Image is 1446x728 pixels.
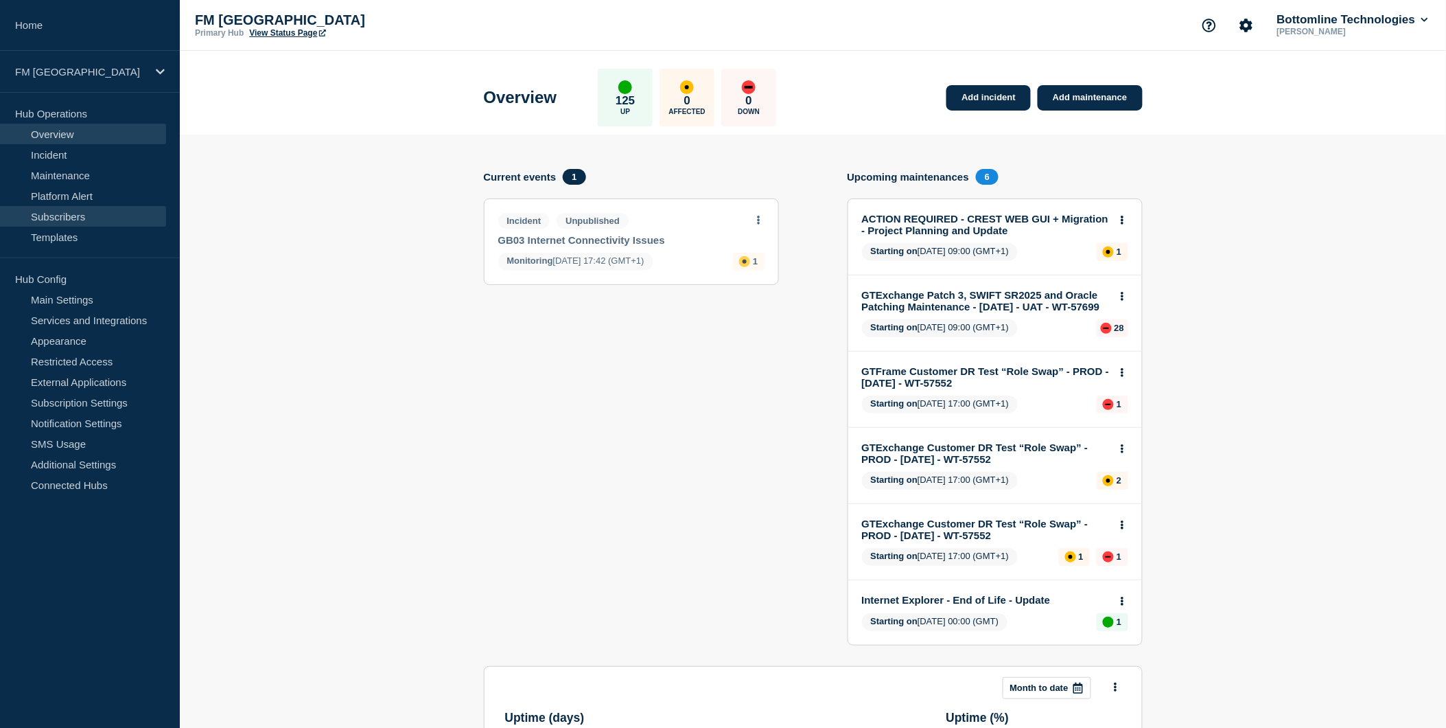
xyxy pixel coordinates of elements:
[1117,617,1121,627] p: 1
[1103,617,1114,628] div: up
[484,171,557,183] h4: Current events
[1117,551,1121,562] p: 1
[249,28,325,38] a: View Status Page
[1117,247,1121,257] p: 1
[498,213,550,229] span: Incident
[1274,13,1431,27] button: Bottomline Technologies
[484,88,557,107] h1: Overview
[195,28,244,38] p: Primary Hub
[1038,85,1142,111] a: Add maintenance
[680,80,694,94] div: affected
[1103,475,1114,486] div: affected
[848,171,970,183] h4: Upcoming maintenances
[620,108,630,115] p: Up
[862,472,1018,490] span: [DATE] 17:00 (GMT+1)
[498,253,653,271] span: [DATE] 17:42 (GMT+1)
[669,108,705,115] p: Affected
[862,365,1110,389] a: GTFrame Customer DR Test “Role Swap” - PROD - [DATE] - WT-57552
[1103,399,1114,410] div: down
[862,548,1018,566] span: [DATE] 17:00 (GMT+1)
[684,94,690,108] p: 0
[871,551,918,561] span: Starting on
[616,94,635,108] p: 125
[862,396,1018,413] span: [DATE] 17:00 (GMT+1)
[1079,551,1084,562] p: 1
[862,243,1018,261] span: [DATE] 09:00 (GMT+1)
[1010,683,1069,693] p: Month to date
[871,398,918,409] span: Starting on
[862,594,1110,606] a: Internet Explorer - End of Life - Update
[738,108,760,115] p: Down
[862,319,1018,337] span: [DATE] 09:00 (GMT+1)
[862,289,1110,312] a: GTExchange Patch 3, SWIFT SR2025 and Oracle Patching Maintenance - [DATE] - UAT - WT-57699
[1115,323,1124,333] p: 28
[1274,27,1417,36] p: [PERSON_NAME]
[862,442,1110,465] a: GTExchange Customer DR Test “Role Swap” - PROD - [DATE] - WT-57552
[742,80,756,94] div: down
[1117,475,1121,486] p: 2
[871,616,918,626] span: Starting on
[563,169,585,185] span: 1
[618,80,632,94] div: up
[739,256,750,267] div: affected
[862,613,1008,631] span: [DATE] 00:00 (GMT)
[1003,677,1091,699] button: Month to date
[862,518,1110,541] a: GTExchange Customer DR Test “Role Swap” - PROD - [DATE] - WT-57552
[507,255,553,266] span: Monitoring
[871,475,918,485] span: Starting on
[753,256,758,266] p: 1
[1232,11,1261,40] button: Account settings
[1101,323,1112,334] div: down
[1195,11,1224,40] button: Support
[976,169,999,185] span: 6
[505,711,848,725] h3: Uptime ( days )
[871,322,918,332] span: Starting on
[1103,247,1114,258] div: affected
[195,12,469,28] p: FM [GEOGRAPHIC_DATA]
[1117,399,1121,409] p: 1
[498,234,746,246] a: GB03 Internet Connectivity Issues
[1065,551,1076,562] div: affected
[1103,551,1114,562] div: down
[946,711,1121,725] h3: Uptime ( % )
[15,66,147,78] p: FM [GEOGRAPHIC_DATA]
[746,94,752,108] p: 0
[862,213,1110,236] a: ACTION REQUIRED - CREST WEB GUI + Migration - Project Planning and Update
[946,85,1031,111] a: Add incident
[871,246,918,256] span: Starting on
[557,213,629,229] span: Unpublished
